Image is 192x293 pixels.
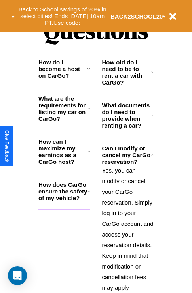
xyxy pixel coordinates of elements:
h3: How does CarGo ensure the safety of my vehicle? [38,181,88,201]
div: Give Feedback [4,130,10,162]
h3: How do I become a host on CarGo? [38,59,87,79]
b: BACK2SCHOOL20 [110,13,163,20]
button: Back to School savings of 20% in select cities! Ends [DATE] 10am PT.Use code: [15,4,110,28]
h3: What documents do I need to provide when renting a car? [102,102,152,129]
h3: How old do I need to be to rent a car with CarGo? [102,59,152,86]
div: Open Intercom Messenger [8,266,27,285]
h3: What are the requirements for listing my car on CarGo? [38,95,88,122]
h3: Can I modify or cancel my CarGo reservation? [102,145,151,165]
h3: How can I maximize my earnings as a CarGo host? [38,138,88,165]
